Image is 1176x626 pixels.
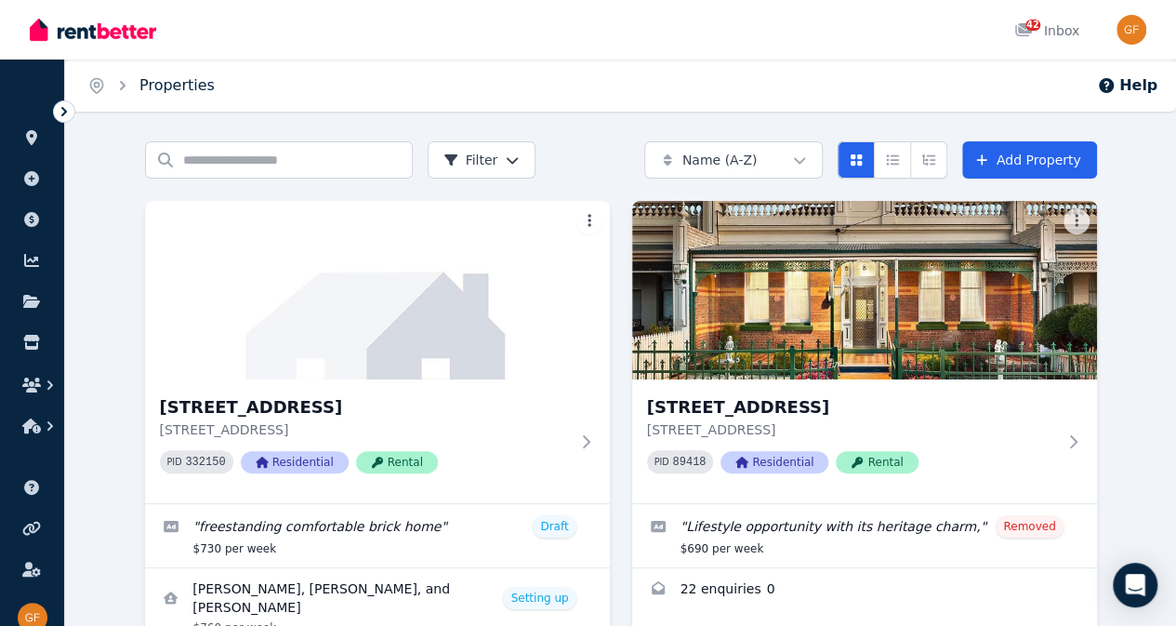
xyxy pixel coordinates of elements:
span: Filter [443,151,498,169]
span: Rental [836,451,918,473]
a: Enquiries for 7 Bank St, Ascot Vale [632,568,1097,613]
img: 6 Bank Street, Ascot Vale [145,201,610,380]
span: Residential [241,451,349,473]
button: More options [576,208,602,234]
button: Help [1097,74,1157,97]
div: Inbox [1014,21,1079,40]
a: Properties [139,76,215,94]
p: [STREET_ADDRESS] [647,420,1056,439]
nav: Breadcrumb [65,60,237,112]
button: Filter [428,141,536,179]
small: PID [167,457,182,467]
img: RentBetter [30,16,156,44]
p: [STREET_ADDRESS] [160,420,569,439]
span: Rental [356,451,438,473]
a: 7 Bank St, Ascot Vale[STREET_ADDRESS][STREET_ADDRESS]PID 89418ResidentialRental [632,201,1097,503]
span: Residential [720,451,828,473]
img: 7 Bank St, Ascot Vale [632,201,1097,380]
code: 89418 [672,456,706,469]
a: 6 Bank Street, Ascot Vale[STREET_ADDRESS][STREET_ADDRESS]PID 332150ResidentialRental [145,201,610,503]
button: Expanded list view [910,141,947,179]
a: Edit listing: freestanding comfortable brick home [145,504,610,567]
span: Name (A-Z) [682,151,758,169]
button: Compact list view [874,141,911,179]
a: Edit listing: Lifestyle opportunity with its heritage charm, [632,504,1097,567]
button: Name (A-Z) [644,141,823,179]
button: Card view [838,141,875,179]
span: 42 [1025,20,1040,31]
img: George Fattouche [1117,15,1146,45]
small: PID [654,457,669,467]
a: Add Property [962,141,1097,179]
h3: [STREET_ADDRESS] [160,394,569,420]
code: 332150 [185,456,225,469]
button: More options [1064,208,1090,234]
div: Open Intercom Messenger [1113,563,1157,607]
div: View options [838,141,947,179]
h3: [STREET_ADDRESS] [647,394,1056,420]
